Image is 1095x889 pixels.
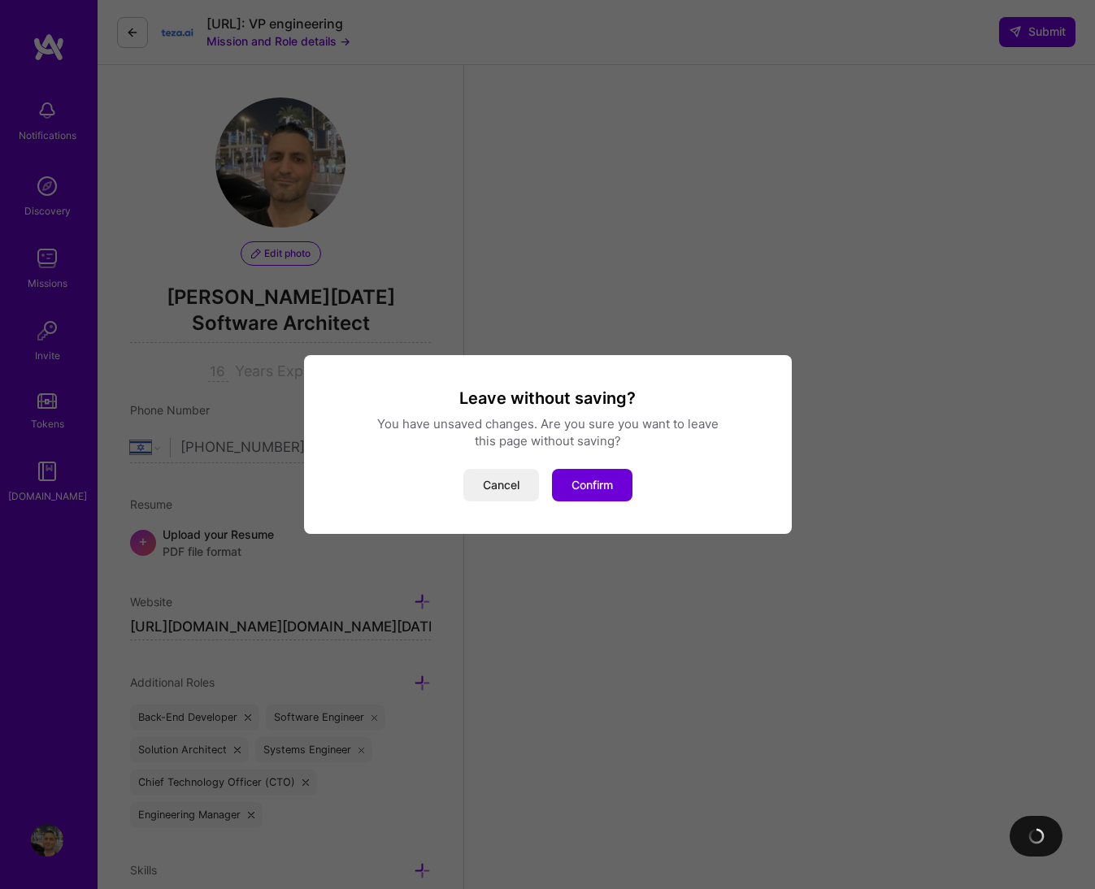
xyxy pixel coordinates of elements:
[463,469,539,501] button: Cancel
[324,388,772,409] h3: Leave without saving?
[304,355,792,534] div: modal
[324,415,772,432] div: You have unsaved changes. Are you sure you want to leave
[1028,827,1045,845] img: loading
[552,469,632,501] button: Confirm
[324,432,772,449] div: this page without saving?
